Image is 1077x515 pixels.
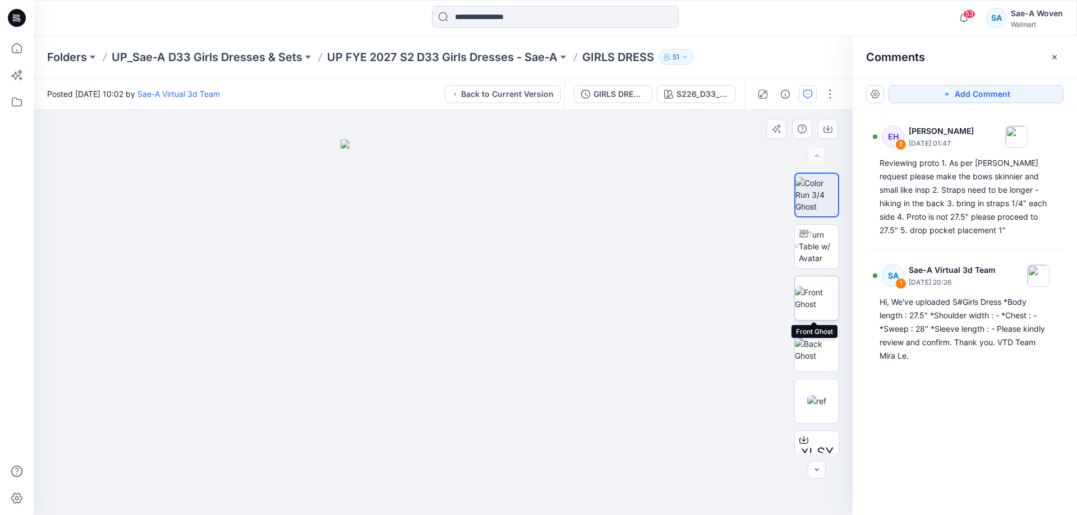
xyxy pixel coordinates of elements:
div: 1 [895,278,906,289]
p: [DATE] 01:47 [909,138,974,149]
p: Sae-A Virtual 3d Team [909,263,996,277]
span: 53 [963,10,975,18]
div: 2 [895,139,906,150]
a: UP FYE 2027 S2 D33 Girls Dresses - Sae-A [327,49,558,65]
span: Posted [DATE] 10:02 by [47,88,220,100]
a: UP_Sae-A D33 Girls Dresses & Sets [112,49,302,65]
p: [PERSON_NAME] [909,124,974,138]
div: EH [882,126,904,148]
div: Walmart [1011,20,1063,29]
div: S226_D33_WN_AOP_23 [676,88,728,100]
img: ref [807,395,826,407]
a: Folders [47,49,87,65]
h2: Comments [866,50,925,64]
div: SA [882,265,904,287]
p: 51 [673,51,679,63]
img: Back Ghost [795,338,839,361]
button: Details [776,85,794,103]
div: Hi, We've uploaded S#Girls Dress *Body length : 27.5" *Shoulder width : - *Chest : - *Sweep : 28"... [880,295,1050,363]
img: Front Ghost [795,286,839,310]
img: Turn Table w/ Avatar [799,229,839,264]
div: Sae-A Woven [1011,7,1063,20]
button: Add Comment [889,85,1064,103]
div: SA [986,8,1006,28]
p: [DATE] 20:26 [909,277,996,288]
div: Reviewing proto 1. As per [PERSON_NAME] request please make the bows skinnier and small like insp... [880,156,1050,237]
p: GIRLS DRESS [582,49,654,65]
span: XLSX [800,443,834,463]
button: 51 [659,49,693,65]
button: Back to Current Version [445,85,561,103]
a: Sae-A Virtual 3d Team [137,89,220,99]
button: GIRLS DRESS_FULL COLORWAYS [574,85,652,103]
div: GIRLS DRESS_FULL COLORWAYS [593,88,645,100]
img: Color Run 3/4 Ghost [795,177,838,212]
button: S226_D33_WN_AOP_23 [657,85,735,103]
